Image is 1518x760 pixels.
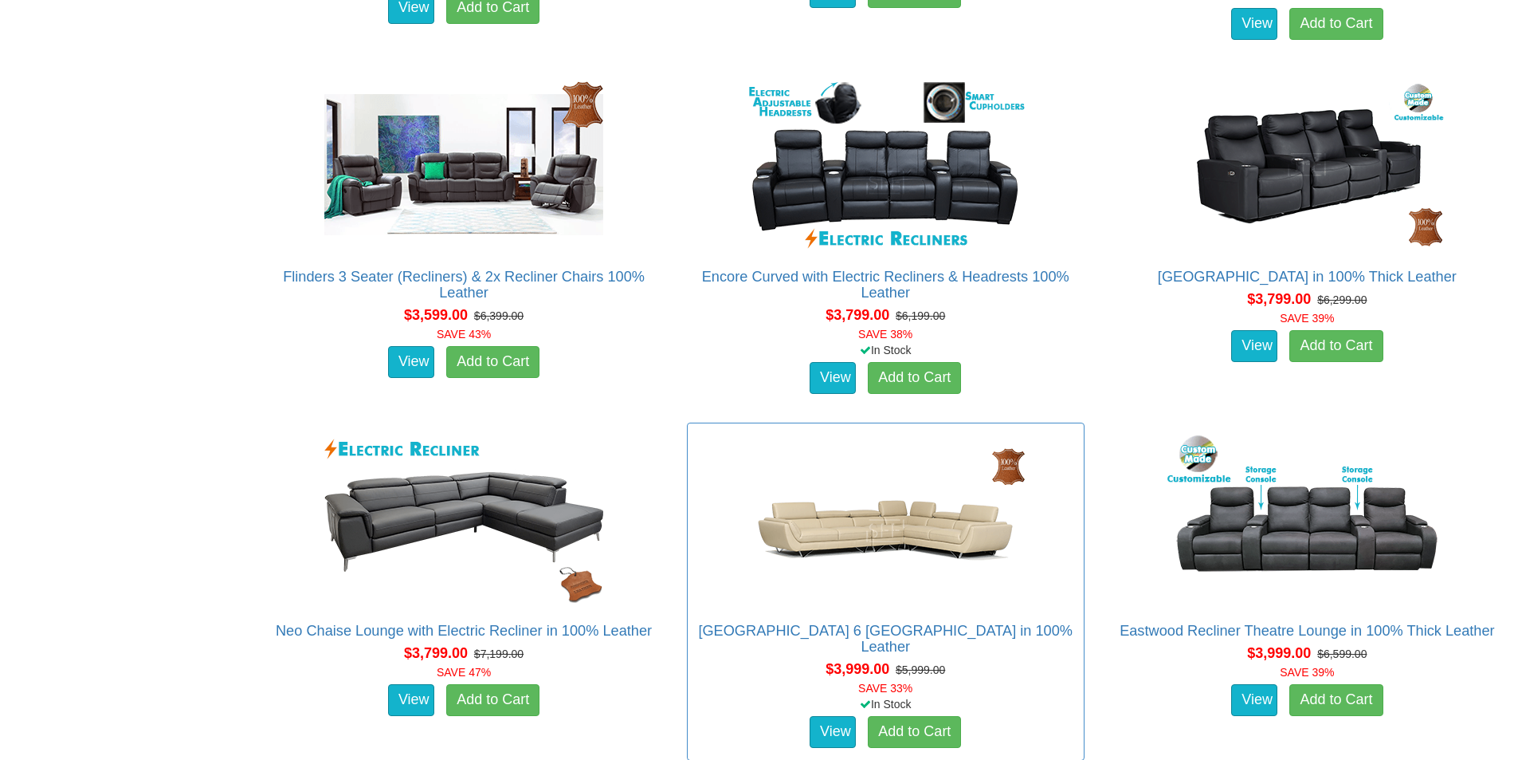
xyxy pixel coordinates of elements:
[474,648,524,660] del: $7,199.00
[858,328,912,341] font: SAVE 38%
[1231,330,1277,362] a: View
[1289,8,1383,40] a: Add to Cart
[702,269,1069,301] a: Encore Curved with Electric Recliners & Headrests 100% Leather
[320,431,607,607] img: Neo Chaise Lounge with Electric Recliner in 100% Leather
[868,716,961,748] a: Add to Cart
[868,362,961,394] a: Add to Cart
[1158,269,1457,285] a: [GEOGRAPHIC_DATA] in 100% Thick Leather
[742,77,1029,253] img: Encore Curved with Electric Recliners & Headrests 100% Leather
[1247,645,1311,661] span: $3,999.00
[698,623,1073,655] a: [GEOGRAPHIC_DATA] 6 [GEOGRAPHIC_DATA] in 100% Leather
[1280,666,1334,679] font: SAVE 39%
[1163,77,1450,253] img: Bond Theatre Lounge in 100% Thick Leather
[684,342,1088,358] div: In Stock
[896,664,945,676] del: $5,999.00
[320,77,607,253] img: Flinders 3 Seater (Recliners) & 2x Recliner Chairs 100% Leather
[388,684,434,716] a: View
[1231,8,1277,40] a: View
[684,696,1088,712] div: In Stock
[1120,623,1494,639] a: Eastwood Recliner Theatre Lounge in 100% Thick Leather
[810,716,856,748] a: View
[810,362,856,394] a: View
[446,346,539,378] a: Add to Cart
[388,346,434,378] a: View
[896,309,945,322] del: $6,199.00
[1317,648,1367,660] del: $6,599.00
[1280,312,1334,325] font: SAVE 39%
[283,269,645,301] a: Flinders 3 Seater (Recliners) & 2x Recliner Chairs 100% Leather
[404,645,468,661] span: $3,799.00
[1247,291,1311,307] span: $3,799.00
[826,661,889,677] span: $3,999.00
[276,623,652,639] a: Neo Chaise Lounge with Electric Recliner in 100% Leather
[1163,431,1450,607] img: Eastwood Recliner Theatre Lounge in 100% Thick Leather
[437,666,491,679] font: SAVE 47%
[437,328,491,341] font: SAVE 43%
[826,307,889,323] span: $3,799.00
[858,682,912,695] font: SAVE 33%
[1289,330,1383,362] a: Add to Cart
[474,309,524,322] del: $6,399.00
[742,431,1029,607] img: Palm Beach 6 Seat Corner Lounge in 100% Leather
[1289,684,1383,716] a: Add to Cart
[404,307,468,323] span: $3,599.00
[1231,684,1277,716] a: View
[446,684,539,716] a: Add to Cart
[1317,293,1367,306] del: $6,299.00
